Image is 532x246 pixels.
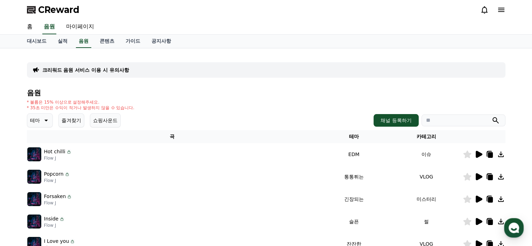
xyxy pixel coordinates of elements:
[44,215,59,223] p: Inside
[374,114,418,127] button: 채널 등록하기
[390,210,462,233] td: 썰
[90,188,134,205] a: 설정
[42,20,56,34] a: 음원
[318,166,390,188] td: 통통튀는
[90,113,121,127] button: 쇼핑사운드
[94,35,120,48] a: 콘텐츠
[318,130,390,143] th: 테마
[318,188,390,210] td: 긴장되는
[27,192,41,206] img: music
[58,113,84,127] button: 즐겨찾기
[22,198,26,204] span: 홈
[390,130,462,143] th: 카테고리
[44,155,72,161] p: Flow J
[390,188,462,210] td: 미스터리
[46,188,90,205] a: 대화
[27,4,79,15] a: CReward
[44,223,65,228] p: Flow J
[44,178,70,183] p: Flow J
[390,143,462,166] td: 이슈
[27,99,135,105] p: * 볼륨은 15% 이상으로 설정해주세요.
[21,20,38,34] a: 홈
[44,170,64,178] p: Popcorn
[27,89,505,97] h4: 음원
[27,215,41,229] img: music
[318,143,390,166] td: EDM
[27,147,41,161] img: music
[76,35,91,48] a: 음원
[44,238,69,245] p: I Love you
[61,20,100,34] a: 마이페이지
[21,35,52,48] a: 대시보드
[27,130,318,143] th: 곡
[120,35,146,48] a: 가이드
[2,188,46,205] a: 홈
[44,193,66,200] p: Forsaken
[146,35,177,48] a: 공지사항
[44,148,65,155] p: Hot chilli
[27,170,41,184] img: music
[52,35,73,48] a: 실적
[390,166,462,188] td: VLOG
[108,198,116,204] span: 설정
[44,200,72,206] p: Flow J
[27,113,53,127] button: 테마
[64,199,72,204] span: 대화
[318,210,390,233] td: 슬픈
[38,4,79,15] span: CReward
[27,105,135,111] p: * 35초 미만은 수익이 적거나 발생하지 않을 수 있습니다.
[42,66,129,73] a: 크리워드 음원 서비스 이용 시 유의사항
[30,115,40,125] p: 테마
